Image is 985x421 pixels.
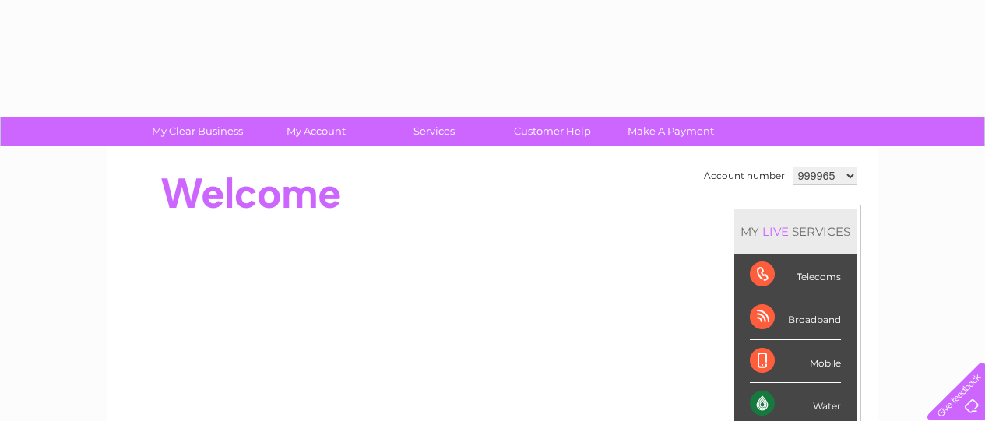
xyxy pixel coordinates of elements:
[750,340,841,383] div: Mobile
[370,117,498,146] a: Services
[133,117,262,146] a: My Clear Business
[750,254,841,296] div: Telecoms
[734,209,857,254] div: MY SERVICES
[700,163,789,189] td: Account number
[607,117,735,146] a: Make A Payment
[488,117,617,146] a: Customer Help
[750,296,841,339] div: Broadband
[252,117,380,146] a: My Account
[759,224,792,239] div: LIVE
